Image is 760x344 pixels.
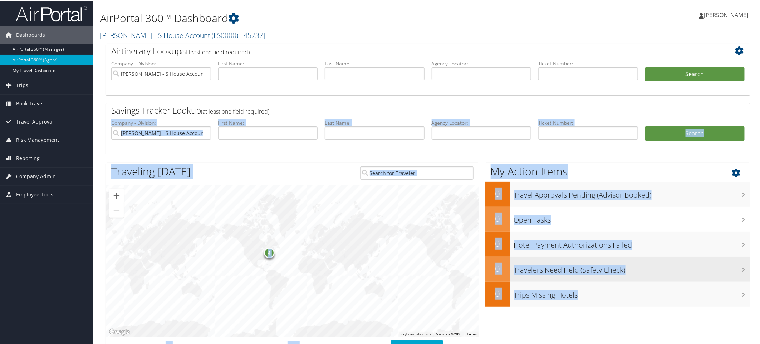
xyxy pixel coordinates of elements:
label: Company - Division: [111,59,211,66]
span: Trips [16,76,28,94]
img: Google [108,327,131,336]
span: Book Travel [16,94,44,112]
label: Last Name: [325,119,425,126]
button: Keyboard shortcuts [401,331,431,336]
span: Map data ©2025 [436,331,462,335]
h3: Travelers Need Help (Safety Check) [514,261,750,274]
h2: Airtinerary Lookup [111,44,691,56]
a: Terms (opens in new tab) [467,331,477,335]
label: Agency Locator: [432,59,531,66]
label: Last Name: [325,59,425,66]
h2: 0 [485,262,510,274]
h3: Travel Approvals Pending (Advisor Booked) [514,186,750,199]
h3: Open Tasks [514,211,750,224]
h2: 0 [485,287,510,299]
h3: Hotel Payment Authorizations Failed [514,236,750,249]
a: Search [645,126,745,140]
span: (at least one field required) [201,107,269,115]
img: airportal-logo.png [16,5,87,21]
h2: Savings Tracker Lookup [111,104,691,116]
h2: 0 [485,187,510,199]
label: Company - Division: [111,119,211,126]
a: 0Travelers Need Help (Safety Check) [485,256,750,281]
a: 0Travel Approvals Pending (Advisor Booked) [485,181,750,206]
span: Employee Tools [16,185,53,203]
span: Reporting [16,149,40,166]
a: 0Open Tasks [485,206,750,231]
span: Risk Management [16,130,59,148]
h1: My Action Items [485,163,750,178]
button: Zoom out [109,203,124,217]
a: [PERSON_NAME] - S House Account [100,30,265,39]
span: ( LS0000 ) [212,30,238,39]
a: [PERSON_NAME] [699,4,756,25]
h3: Trips Missing Hotels [514,286,750,299]
a: 0Trips Missing Hotels [485,281,750,306]
h2: 0 [485,237,510,249]
label: Ticket Number: [538,59,638,66]
h1: Traveling [DATE] [111,163,191,178]
span: [PERSON_NAME] [704,10,749,18]
span: Company Admin [16,167,56,185]
button: Search [645,66,745,81]
label: Agency Locator: [432,119,531,126]
span: (at least one field required) [181,48,250,55]
div: 4 [264,247,275,258]
span: , [ 45737 ] [238,30,265,39]
span: Travel Approval [16,112,54,130]
a: 0Hotel Payment Authorizations Failed [485,231,750,256]
input: Search for Traveler [360,166,474,179]
label: First Name: [218,119,318,126]
span: Dashboards [16,25,45,43]
label: Ticket Number: [538,119,638,126]
h2: 0 [485,212,510,224]
label: First Name: [218,59,318,66]
button: Zoom in [109,188,124,202]
input: search accounts [111,126,211,139]
a: Open this area in Google Maps (opens a new window) [108,327,131,336]
h1: AirPortal 360™ Dashboard [100,10,537,25]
